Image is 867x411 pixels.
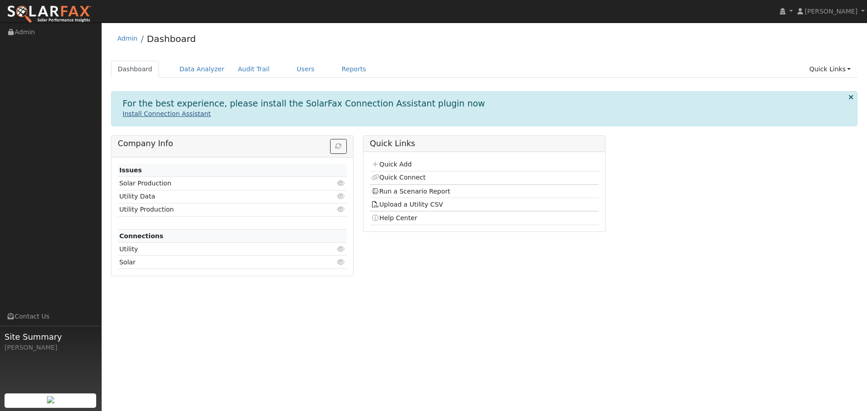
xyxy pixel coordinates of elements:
[370,139,599,148] h5: Quick Links
[118,177,310,190] td: Solar Production
[123,98,485,109] h1: For the best experience, please install the SolarFax Connection Assistant plugin now
[335,61,373,78] a: Reports
[119,232,163,240] strong: Connections
[147,33,196,44] a: Dashboard
[371,174,425,181] a: Quick Connect
[371,161,411,168] a: Quick Add
[118,243,310,256] td: Utility
[337,259,345,265] i: Click to view
[5,343,97,352] div: [PERSON_NAME]
[111,61,159,78] a: Dashboard
[337,246,345,252] i: Click to view
[119,166,142,174] strong: Issues
[371,214,417,222] a: Help Center
[290,61,322,78] a: Users
[47,396,54,403] img: retrieve
[337,193,345,199] i: Click to view
[118,256,310,269] td: Solar
[5,331,97,343] span: Site Summary
[118,139,347,148] h5: Company Info
[371,188,450,195] a: Run a Scenario Report
[123,110,211,117] a: Install Connection Assistant
[118,190,310,203] td: Utility Data
[231,61,276,78] a: Audit Trail
[172,61,231,78] a: Data Analyzer
[118,203,310,216] td: Utility Production
[7,5,92,24] img: SolarFax
[802,61,858,78] a: Quick Links
[805,8,858,15] span: [PERSON_NAME]
[337,180,345,186] i: Click to view
[337,206,345,212] i: Click to view
[117,35,138,42] a: Admin
[371,201,443,208] a: Upload a Utility CSV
